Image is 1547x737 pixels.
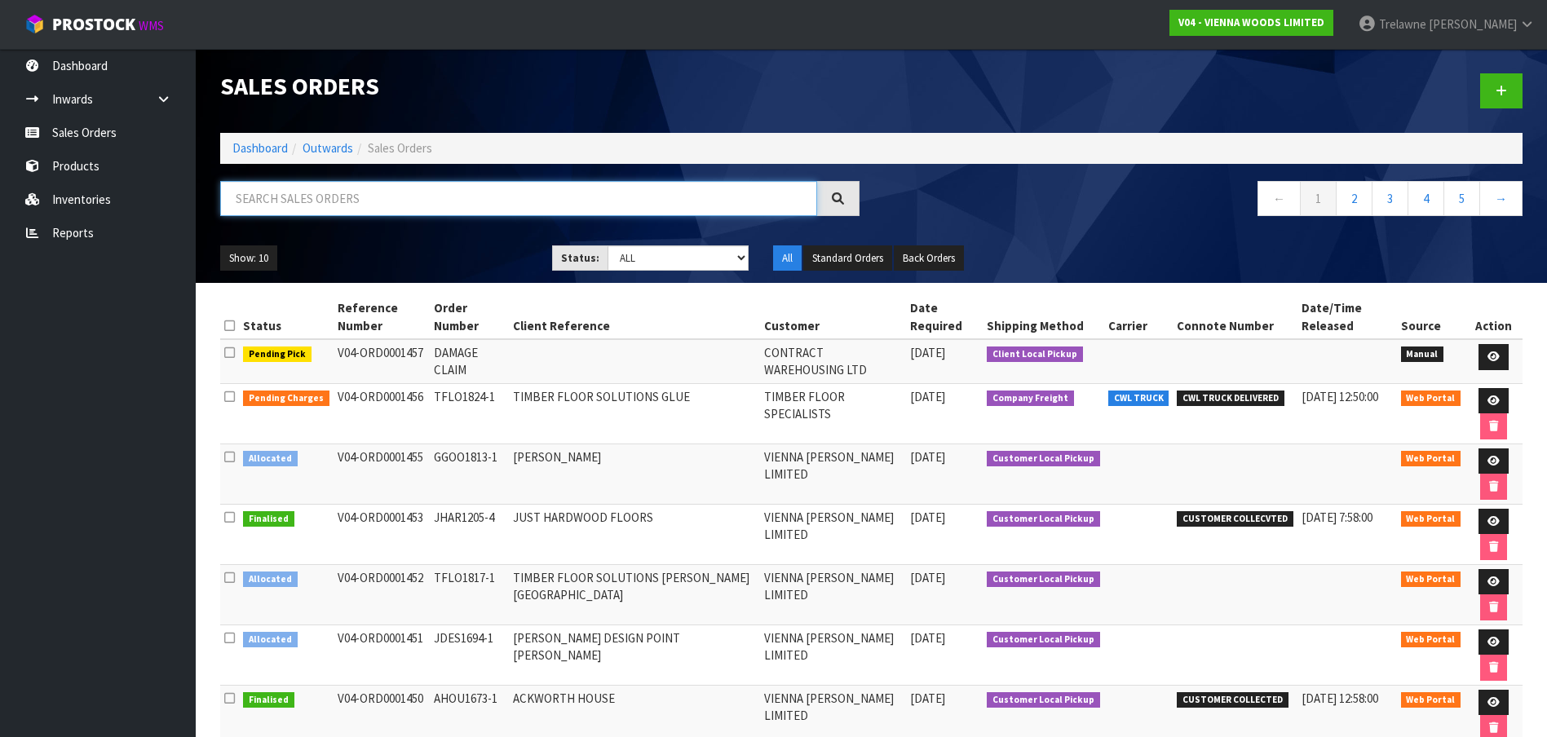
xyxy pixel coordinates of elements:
[1401,572,1461,588] span: Web Portal
[139,18,164,33] small: WMS
[509,383,760,444] td: TIMBER FLOOR SOLUTIONS GLUE
[430,564,509,624] td: TFLO1817-1
[987,572,1100,588] span: Customer Local Pickup
[1443,181,1480,216] a: 5
[52,14,135,35] span: ProStock
[334,295,430,339] th: Reference Number
[1177,511,1293,527] span: CUSTOMER COLLECVTED
[1401,692,1461,708] span: Web Portal
[987,391,1074,407] span: Company Freight
[430,444,509,504] td: GGOO1813-1
[334,564,430,624] td: V04-ORD0001452
[1302,389,1378,404] span: [DATE] 12:50:00
[1429,16,1517,32] span: [PERSON_NAME]
[561,251,599,265] strong: Status:
[803,245,892,271] button: Standard Orders
[334,444,430,504] td: V04-ORD0001455
[509,295,760,339] th: Client Reference
[509,444,760,504] td: [PERSON_NAME]
[1401,346,1444,363] span: Manual
[232,140,288,156] a: Dashboard
[987,632,1100,648] span: Customer Local Pickup
[760,624,906,685] td: VIENNA [PERSON_NAME] LIMITED
[910,570,945,585] span: [DATE]
[368,140,432,156] span: Sales Orders
[1401,391,1461,407] span: Web Portal
[243,346,312,363] span: Pending Pick
[430,383,509,444] td: TFLO1824-1
[243,632,298,648] span: Allocated
[1479,181,1523,216] a: →
[334,339,430,383] td: V04-ORD0001457
[987,511,1100,527] span: Customer Local Pickup
[1401,511,1461,527] span: Web Portal
[760,339,906,383] td: CONTRACT WAREHOUSING LTD
[24,14,45,34] img: cube-alt.png
[1408,181,1444,216] a: 4
[220,73,860,100] h1: Sales Orders
[1302,691,1378,706] span: [DATE] 12:58:00
[760,383,906,444] td: TIMBER FLOOR SPECIALISTS
[1465,295,1523,339] th: Action
[430,504,509,564] td: JHAR1205-4
[1177,391,1284,407] span: CWL TRUCK DELIVERED
[509,564,760,624] td: TIMBER FLOOR SOLUTIONS [PERSON_NAME][GEOGRAPHIC_DATA]
[910,510,945,525] span: [DATE]
[1177,692,1288,708] span: CUSTOMER COLLECTED
[243,511,294,527] span: Finalised
[910,449,945,465] span: [DATE]
[910,691,945,706] span: [DATE]
[1379,16,1426,32] span: Trelawne
[760,295,906,339] th: Customer
[1397,295,1465,339] th: Source
[910,630,945,646] span: [DATE]
[910,389,945,404] span: [DATE]
[334,383,430,444] td: V04-ORD0001456
[509,504,760,564] td: JUST HARDWOOD FLOORS
[987,346,1083,363] span: Client Local Pickup
[773,245,802,271] button: All
[1300,181,1337,216] a: 1
[243,391,329,407] span: Pending Charges
[1178,15,1324,29] strong: V04 - VIENNA WOODS LIMITED
[243,451,298,467] span: Allocated
[1401,451,1461,467] span: Web Portal
[1108,391,1169,407] span: CWL TRUCK
[1336,181,1372,216] a: 2
[910,345,945,360] span: [DATE]
[430,295,509,339] th: Order Number
[430,624,509,685] td: JDES1694-1
[983,295,1104,339] th: Shipping Method
[1297,295,1397,339] th: Date/Time Released
[239,295,334,339] th: Status
[760,444,906,504] td: VIENNA [PERSON_NAME] LIMITED
[430,339,509,383] td: DAMAGE CLAIM
[334,624,430,685] td: V04-ORD0001451
[1372,181,1408,216] a: 3
[894,245,964,271] button: Back Orders
[1302,510,1372,525] span: [DATE] 7:58:00
[243,692,294,708] span: Finalised
[220,181,817,216] input: Search sales orders
[334,504,430,564] td: V04-ORD0001453
[1257,181,1301,216] a: ←
[1401,632,1461,648] span: Web Portal
[220,245,277,271] button: Show: 10
[987,692,1100,708] span: Customer Local Pickup
[243,572,298,588] span: Allocated
[760,504,906,564] td: VIENNA [PERSON_NAME] LIMITED
[1104,295,1174,339] th: Carrier
[906,295,983,339] th: Date Required
[303,140,353,156] a: Outwards
[509,624,760,685] td: [PERSON_NAME] DESIGN POINT [PERSON_NAME]
[760,564,906,624] td: VIENNA [PERSON_NAME] LIMITED
[1173,295,1297,339] th: Connote Number
[884,181,1523,221] nav: Page navigation
[987,451,1100,467] span: Customer Local Pickup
